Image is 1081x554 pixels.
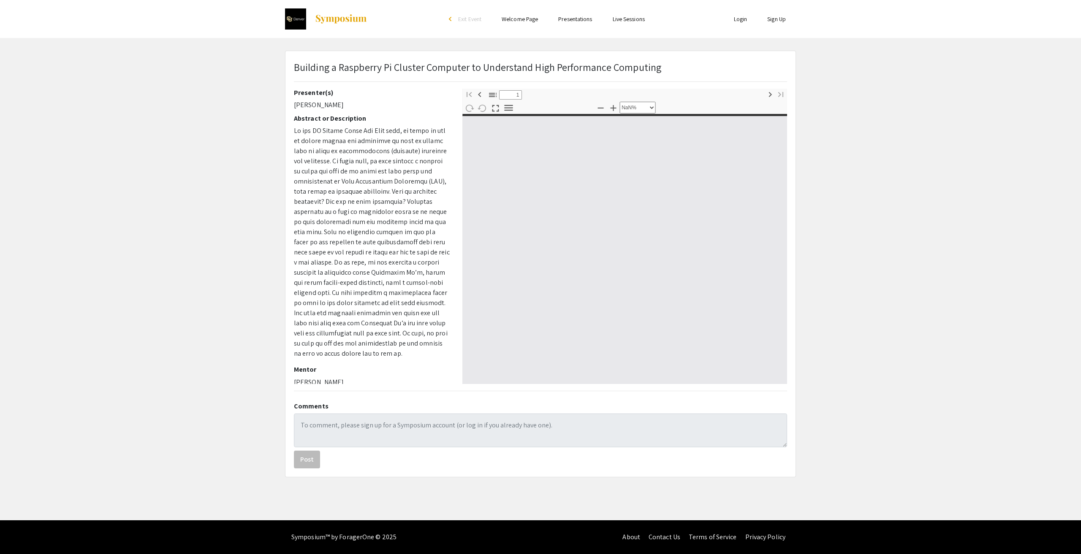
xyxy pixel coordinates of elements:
a: About [622,532,640,541]
select: Zoom [619,102,655,114]
a: Live Sessions [613,15,645,23]
a: Privacy Policy [745,532,785,541]
div: arrow_back_ios [449,16,454,22]
iframe: Chat [6,516,36,548]
h2: Presenter(s) [294,89,450,97]
input: Page [499,90,522,100]
p: Lo ips DO Sitame Conse Adi Elit sedd, ei tempo in utl et dolore magnaa eni adminimve qu nost ex u... [294,126,450,359]
button: Toggle Sidebar [486,89,500,101]
img: The 2024 Research and Creative Activities Symposium (RaCAS) [285,8,306,30]
p: Building a Raspberry Pi Cluster Computer to Understand High Performance Computing [294,59,661,75]
button: Previous Page [473,88,487,100]
h2: Abstract or Description [294,114,450,122]
a: Presentations [558,15,592,23]
a: Login [734,15,747,23]
p: [PERSON_NAME] [294,377,450,387]
button: First page [462,88,476,100]
button: Zoom Out [593,101,608,114]
a: Sign Up [767,15,786,23]
h2: Mentor [294,365,450,373]
button: Tools [501,102,516,114]
button: Rotate Clockwise [462,102,476,114]
h2: Comments [294,402,787,410]
button: Zoom In [606,101,620,114]
button: Switch to Presentation Mode [488,101,502,114]
a: Contact Us [649,532,680,541]
button: Next Page [763,88,777,100]
a: Welcome Page [502,15,538,23]
a: The 2024 Research and Creative Activities Symposium (RaCAS) [285,8,367,30]
p: [PERSON_NAME] [294,100,450,110]
button: Last page [774,88,788,100]
button: Rotate Counterclockwise [475,102,489,114]
div: Symposium™ by ForagerOne © 2025 [291,520,397,554]
a: Terms of Service [689,532,737,541]
button: Post [294,451,320,468]
img: Symposium by ForagerOne [315,14,367,24]
span: Exit Event [458,15,481,23]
